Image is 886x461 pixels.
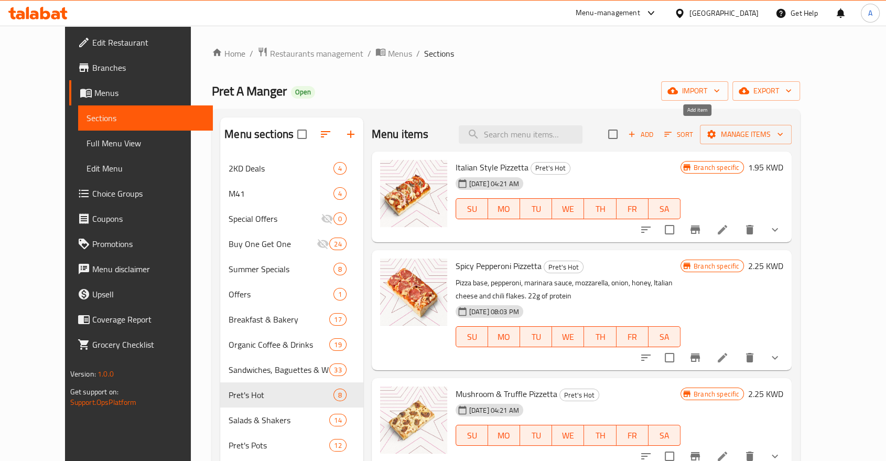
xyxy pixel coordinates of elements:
button: MO [488,326,520,347]
span: Sandwiches, Baguettes & Wraps [229,363,329,376]
div: Buy One Get One24 [220,231,363,256]
span: TH [588,428,612,443]
div: Organic Coffee & Drinks19 [220,332,363,357]
span: MO [492,428,516,443]
li: / [416,47,420,60]
div: items [333,187,347,200]
button: SU [456,326,488,347]
span: TU [524,201,548,217]
span: Edit Restaurant [92,36,204,49]
button: show more [762,217,787,242]
span: FR [621,201,644,217]
span: Restaurants management [270,47,363,60]
svg: Show Choices [769,351,781,364]
div: 2KD Deals4 [220,156,363,181]
div: items [333,288,347,301]
span: Italian Style Pizzetta [456,159,528,175]
button: TU [520,425,552,446]
div: items [329,313,346,326]
button: import [661,81,728,101]
span: Open [291,88,315,97]
div: items [333,263,347,275]
span: 24 [330,239,345,249]
span: TU [524,329,548,345]
button: export [732,81,800,101]
div: Special Offers0 [220,206,363,231]
span: WE [556,201,580,217]
div: items [333,162,347,175]
li: / [250,47,253,60]
span: Edit Menu [87,162,204,175]
div: Pret's Hot [559,389,599,401]
button: delete [737,345,762,370]
span: 0 [334,214,346,224]
a: Coverage Report [69,307,213,332]
div: Special Offers [229,212,320,225]
span: 12 [330,441,345,451]
span: Salads & Shakers [229,414,329,426]
button: Branch-specific-item [683,345,708,370]
svg: Show Choices [769,223,781,236]
span: Get support on: [70,385,118,399]
span: Menus [388,47,412,60]
a: Menu disclaimer [69,256,213,282]
button: SU [456,425,488,446]
div: Buy One Get One [229,238,317,250]
span: 14 [330,415,345,425]
button: SA [649,425,680,446]
span: Pret A Manger [212,79,287,103]
div: items [329,414,346,426]
div: Offers1 [220,282,363,307]
button: show more [762,345,787,370]
a: Restaurants management [257,47,363,60]
span: 4 [334,164,346,174]
a: Edit menu item [716,351,729,364]
div: Pret's Pots12 [220,433,363,458]
span: 33 [330,365,345,375]
button: TH [584,326,616,347]
span: [DATE] 08:03 PM [465,307,523,317]
span: WE [556,329,580,345]
span: Choice Groups [92,187,204,200]
div: M414 [220,181,363,206]
span: SA [653,428,676,443]
button: WE [552,425,584,446]
div: Pret's Hot [229,389,333,401]
span: Menus [94,87,204,99]
button: Sort [662,126,696,143]
span: Sort [664,128,693,141]
span: SU [460,428,484,443]
div: Salads & Shakers14 [220,408,363,433]
span: 17 [330,315,345,325]
span: Menu disclaimer [92,263,204,275]
span: 2KD Deals [229,162,333,175]
span: Branch specific [689,261,743,271]
span: FR [621,329,644,345]
button: MO [488,198,520,219]
span: 1.0.0 [98,367,114,381]
button: sort-choices [633,345,658,370]
span: Version: [70,367,96,381]
button: delete [737,217,762,242]
span: Mushroom & Truffle Pizzetta [456,386,557,402]
span: M41 [229,187,333,200]
a: Menus [375,47,412,60]
button: FR [617,425,649,446]
a: Choice Groups [69,181,213,206]
a: Coupons [69,206,213,231]
span: SA [653,329,676,345]
span: Full Menu View [87,137,204,149]
span: Branches [92,61,204,74]
div: Offers [229,288,333,301]
svg: Inactive section [317,238,329,250]
span: MO [492,201,516,217]
button: FR [617,198,649,219]
a: Branches [69,55,213,80]
img: Mushroom & Truffle Pizzetta [380,387,447,454]
button: sort-choices [633,217,658,242]
button: Add [624,126,657,143]
span: Spicy Pepperoni Pizzetta [456,258,542,274]
span: SU [460,329,484,345]
span: SA [653,201,676,217]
